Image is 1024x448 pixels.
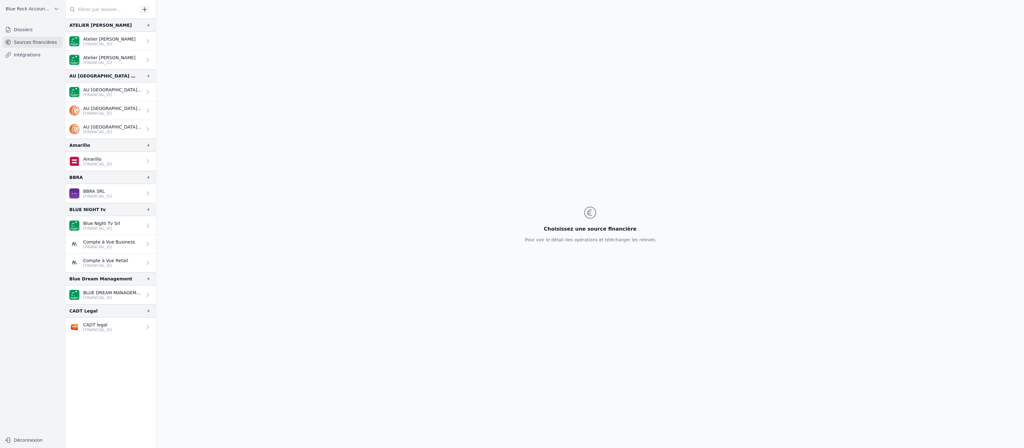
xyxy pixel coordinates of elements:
a: AU [GEOGRAPHIC_DATA] SA [FINANCIAL_ID] [66,83,156,101]
p: AU [GEOGRAPHIC_DATA] SA [83,105,142,112]
img: BNP_BE_BUSINESS_GEBABEBB.png [69,36,79,46]
a: Atelier [PERSON_NAME] [FINANCIAL_ID] [66,32,156,51]
img: BNP_BE_BUSINESS_GEBABEBB.png [69,87,79,97]
p: [FINANCIAL_ID] [83,60,135,65]
p: [FINANCIAL_ID] [83,244,135,250]
p: Atelier [PERSON_NAME] [83,36,135,42]
a: Atelier [PERSON_NAME] [FINANCIAL_ID] [66,51,156,69]
p: [FINANCIAL_ID] [83,42,135,47]
img: BNP_BE_BUSINESS_GEBABEBB.png [69,55,79,65]
p: Compte à Vue Business [83,239,135,245]
img: VDK_VDSPBE22XXX.png [69,322,79,332]
p: [FINANCIAL_ID] [83,129,142,135]
p: [FINANCIAL_ID] [83,111,142,116]
a: Dossiers [3,24,63,35]
div: CADT Legal [69,307,98,315]
p: [FINANCIAL_ID] [83,162,112,167]
p: Amarillo [83,156,112,162]
div: Amarillo [69,141,90,149]
p: Compte à Vue Retail [83,257,128,264]
p: [FINANCIAL_ID] [83,327,112,332]
button: Blue Rock Accounting [3,4,63,14]
a: Compte à Vue Business [FINANCIAL_ID] [66,235,156,254]
a: Compte à Vue Retail [FINANCIAL_ID] [66,254,156,272]
p: [FINANCIAL_ID] [83,92,142,97]
img: BNP_BE_BUSINESS_GEBABEBB.png [69,290,79,300]
p: [FINANCIAL_ID] [83,295,142,300]
img: ing.png [69,124,79,134]
img: BNP_BE_BUSINESS_GEBABEBB.png [69,221,79,231]
a: AU [GEOGRAPHIC_DATA] SA [FINANCIAL_ID] [66,101,156,120]
p: CADT legal [83,322,112,328]
a: CADT legal [FINANCIAL_ID] [66,318,156,336]
img: belfius.png [69,156,79,166]
p: Pour voir le détail des opérations et télécharger les relevés [525,237,655,243]
a: BBRA SRL [FINANCIAL_ID] [66,184,156,203]
p: [FINANCIAL_ID] [83,263,128,268]
p: [FINANCIAL_ID] [83,194,112,199]
img: NAGELMACKERS_BNAGBEBBXXX.png [69,239,79,249]
p: [FINANCIAL_ID] [83,226,120,231]
div: AU [GEOGRAPHIC_DATA] SA [69,72,136,80]
span: Blue Rock Accounting [6,6,51,12]
p: BBRA SRL [83,188,112,194]
img: BEOBANK_CTBKBEBX.png [69,188,79,198]
p: AU [GEOGRAPHIC_DATA] SA [83,124,142,130]
div: ATELIER [PERSON_NAME] [69,21,132,29]
button: Déconnexion [3,435,63,445]
a: BLUE DREAM MANAGEMENT SRL [FINANCIAL_ID] [66,285,156,304]
p: Atelier [PERSON_NAME] [83,55,135,61]
a: Blue Night Tv Srl [FINANCIAL_ID] [66,216,156,235]
img: NAGELMACKERS_BNAGBEBBXXX.png [69,258,79,268]
h3: Choisissez une source financière [525,225,655,233]
div: BLUE NIGHT tv [69,206,106,213]
input: Filtrer par dossier... [66,4,137,15]
p: BLUE DREAM MANAGEMENT SRL [83,290,142,296]
a: Intégrations [3,49,63,60]
p: AU [GEOGRAPHIC_DATA] SA [83,87,142,93]
p: Blue Night Tv Srl [83,220,120,227]
a: Sources financières [3,37,63,48]
div: BBRA [69,174,83,181]
img: ing.png [69,106,79,116]
a: AU [GEOGRAPHIC_DATA] SA [FINANCIAL_ID] [66,120,156,139]
a: Amarillo [FINANCIAL_ID] [66,152,156,171]
div: Blue Dream Management [69,275,132,283]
